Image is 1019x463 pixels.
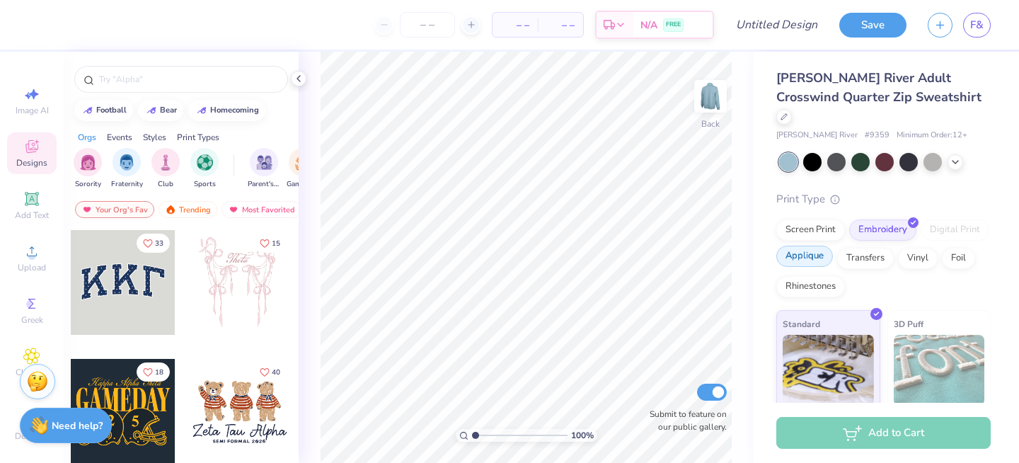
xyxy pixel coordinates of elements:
[107,131,132,144] div: Events
[894,335,985,406] img: 3D Puff
[158,154,173,171] img: Club Image
[228,205,239,215] img: most_fav.gif
[18,262,46,273] span: Upload
[696,82,725,110] img: Back
[642,408,727,433] label: Submit to feature on our public gallery.
[81,205,93,215] img: most_fav.gif
[74,148,102,190] button: filter button
[7,367,57,389] span: Clipart & logos
[248,179,280,190] span: Parent's Weekend
[256,154,272,171] img: Parent's Weekend Image
[52,419,103,433] strong: Need help?
[666,20,681,30] span: FREE
[776,276,845,297] div: Rhinestones
[783,316,820,331] span: Standard
[898,248,938,269] div: Vinyl
[15,430,49,442] span: Decorate
[253,234,287,253] button: Like
[74,100,133,121] button: football
[849,219,916,241] div: Embroidery
[16,105,49,116] span: Image AI
[501,18,529,33] span: – –
[177,131,219,144] div: Print Types
[839,13,906,38] button: Save
[776,246,833,267] div: Applique
[80,154,96,171] img: Sorority Image
[75,201,154,218] div: Your Org's Fav
[190,148,219,190] button: filter button
[865,130,890,142] span: # 9359
[74,148,102,190] div: filter for Sorority
[188,100,265,121] button: homecoming
[143,131,166,144] div: Styles
[190,148,219,190] div: filter for Sports
[253,362,287,382] button: Like
[837,248,894,269] div: Transfers
[165,205,176,215] img: trending.gif
[897,130,967,142] span: Minimum Order: 12 +
[119,154,134,171] img: Fraternity Image
[138,100,183,121] button: bear
[96,106,127,114] div: football
[248,148,280,190] div: filter for Parent's Weekend
[571,429,594,442] span: 100 %
[155,240,163,247] span: 33
[21,314,43,326] span: Greek
[15,210,49,221] span: Add Text
[111,148,143,190] button: filter button
[287,148,319,190] button: filter button
[111,148,143,190] div: filter for Fraternity
[158,179,173,190] span: Club
[137,362,170,382] button: Like
[160,106,177,114] div: bear
[776,130,858,142] span: [PERSON_NAME] River
[546,18,575,33] span: – –
[970,17,984,33] span: F&
[78,131,96,144] div: Orgs
[783,335,874,406] img: Standard
[16,157,47,168] span: Designs
[194,179,216,190] span: Sports
[776,69,981,105] span: [PERSON_NAME] River Adult Crosswind Quarter Zip Sweatshirt
[725,11,829,39] input: Untitled Design
[400,12,455,38] input: – –
[98,72,279,86] input: Try "Alpha"
[942,248,975,269] div: Foil
[921,219,989,241] div: Digital Print
[159,201,217,218] div: Trending
[248,148,280,190] button: filter button
[640,18,657,33] span: N/A
[155,369,163,376] span: 18
[137,234,170,253] button: Like
[221,201,301,218] div: Most Favorited
[75,179,101,190] span: Sorority
[197,154,213,171] img: Sports Image
[272,369,280,376] span: 40
[776,191,991,207] div: Print Type
[287,148,319,190] div: filter for Game Day
[701,118,720,130] div: Back
[272,240,280,247] span: 15
[82,106,93,115] img: trend_line.gif
[196,106,207,115] img: trend_line.gif
[894,316,923,331] span: 3D Puff
[151,148,180,190] button: filter button
[146,106,157,115] img: trend_line.gif
[111,179,143,190] span: Fraternity
[210,106,259,114] div: homecoming
[295,154,311,171] img: Game Day Image
[151,148,180,190] div: filter for Club
[287,179,319,190] span: Game Day
[963,13,991,38] a: F&
[776,219,845,241] div: Screen Print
